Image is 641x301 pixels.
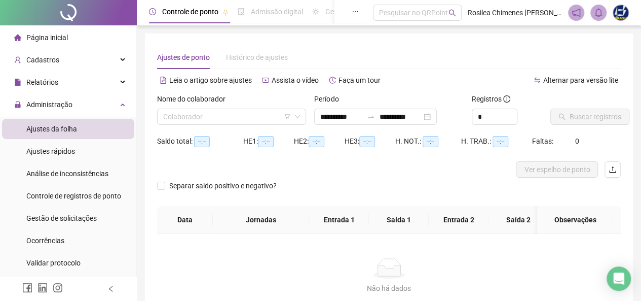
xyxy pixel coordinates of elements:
[543,76,618,84] span: Alternar para versão lite
[238,8,245,15] span: file-done
[194,136,210,147] span: --:--
[550,109,629,125] button: Buscar registros
[26,214,97,222] span: Gestão de solicitações
[532,137,555,145] span: Faltas:
[26,34,68,42] span: Página inicial
[22,283,32,293] span: facebook
[325,8,376,16] span: Gestão de férias
[461,136,532,147] div: H. TRAB.:
[165,180,281,191] span: Separar saldo positivo e negativo?
[26,259,81,267] span: Validar protocolo
[359,136,375,147] span: --:--
[157,93,232,105] label: Nome do colaborador
[448,9,456,17] span: search
[294,114,300,120] span: down
[26,192,121,200] span: Controle de registros de ponto
[367,113,375,121] span: to
[14,56,21,63] span: user-add
[534,77,541,84] span: swap
[26,125,77,133] span: Ajustes da folha
[26,170,108,178] span: Análise de inconsistências
[226,53,288,61] span: Histórico de ajustes
[37,283,48,293] span: linkedin
[516,161,598,178] button: Ver espelho de ponto
[26,78,58,86] span: Relatórios
[607,266,631,291] div: Open Intercom Messenger
[609,165,617,174] span: upload
[258,136,274,147] span: --:--
[222,9,229,15] span: pushpin
[157,53,210,61] span: Ajustes de ponto
[329,77,336,84] span: history
[345,136,395,147] div: HE 3:
[594,8,603,17] span: bell
[14,101,21,108] span: lock
[575,137,579,145] span: 0
[352,8,359,15] span: ellipsis
[369,206,429,234] th: Saída 1
[429,206,488,234] th: Entrada 2
[157,206,213,234] th: Data
[338,76,381,84] span: Faça um tour
[169,76,252,84] span: Leia o artigo sobre ajustes
[613,5,628,20] img: 88684
[107,285,115,292] span: left
[243,136,294,147] div: HE 1:
[488,206,548,234] th: Saída 2
[537,206,613,234] th: Observações
[472,93,510,105] span: Registros
[26,101,72,109] span: Administração
[309,136,324,147] span: --:--
[312,8,319,15] span: sun
[26,237,64,245] span: Ocorrências
[213,206,309,234] th: Jornadas
[262,77,269,84] span: youtube
[309,206,369,234] th: Entrada 1
[53,283,63,293] span: instagram
[423,136,438,147] span: --:--
[14,34,21,41] span: home
[26,56,59,64] span: Cadastros
[26,147,75,155] span: Ajustes rápidos
[284,114,290,120] span: filter
[314,93,345,105] label: Período
[157,136,243,147] div: Saldo total:
[468,7,562,18] span: Rosilea Chimenes [PERSON_NAME] - [GEOGRAPHIC_DATA] Placas
[169,283,609,294] div: Não há dados
[14,79,21,86] span: file
[251,8,303,16] span: Admissão digital
[160,77,167,84] span: file-text
[493,136,508,147] span: --:--
[395,136,461,147] div: H. NOT.:
[545,214,605,225] span: Observações
[503,95,510,103] span: info-circle
[272,76,319,84] span: Assista o vídeo
[294,136,345,147] div: HE 2:
[149,8,156,15] span: clock-circle
[572,8,581,17] span: notification
[162,8,218,16] span: Controle de ponto
[367,113,375,121] span: swap-right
